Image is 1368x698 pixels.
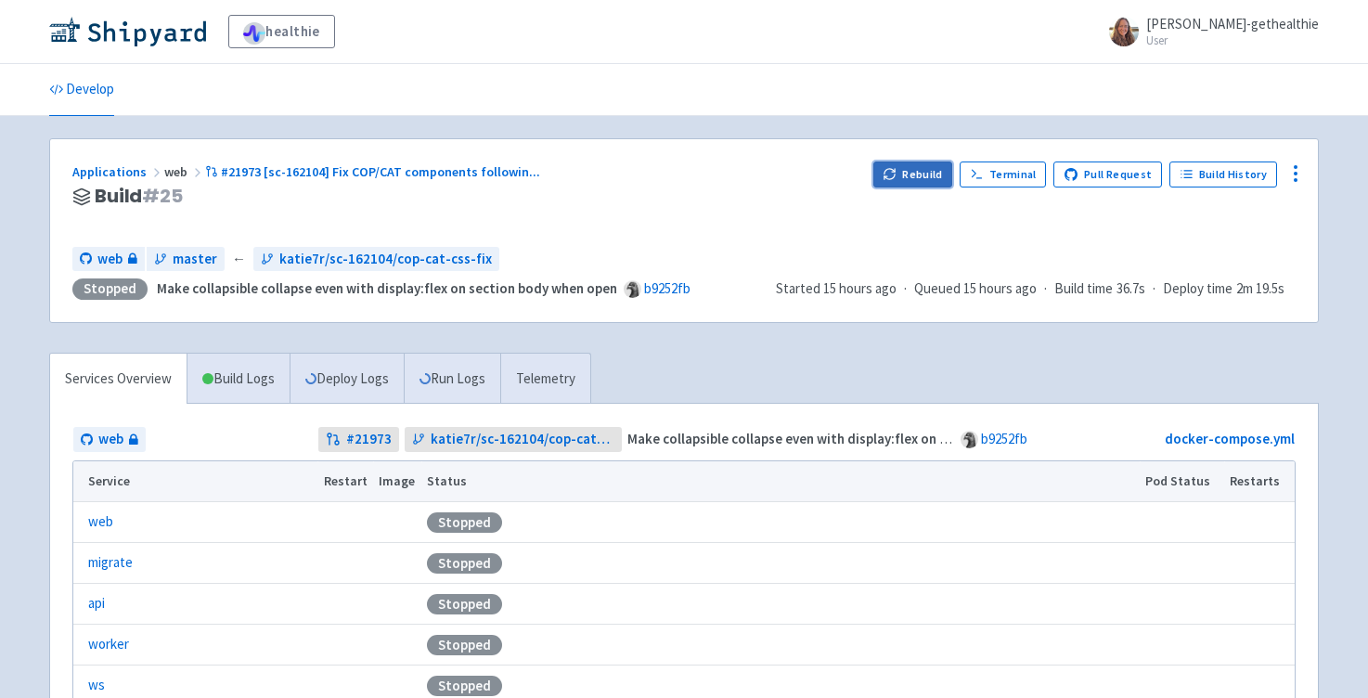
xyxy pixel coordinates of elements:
[914,279,1037,297] span: Queued
[960,162,1046,187] a: Terminal
[404,354,500,405] a: Run Logs
[49,17,206,46] img: Shipyard logo
[317,461,373,502] th: Restart
[73,461,317,502] th: Service
[49,64,114,116] a: Develop
[88,511,113,533] a: web
[228,15,335,48] a: healthie
[98,429,123,450] span: web
[776,279,897,297] span: Started
[221,163,540,180] span: #21973 [sc-162104] Fix COP/CAT components followin ...
[147,247,225,272] a: master
[1146,15,1319,32] span: [PERSON_NAME]-gethealthie
[1098,17,1319,46] a: [PERSON_NAME]-gethealthie User
[346,429,392,450] strong: # 21973
[1163,278,1232,300] span: Deploy time
[981,430,1027,447] a: b9252fb
[88,675,105,696] a: ws
[963,279,1037,297] time: 15 hours ago
[88,593,105,614] a: api
[1054,278,1113,300] span: Build time
[427,594,502,614] div: Stopped
[427,676,502,696] div: Stopped
[1053,162,1162,187] a: Pull Request
[1146,34,1319,46] small: User
[421,461,1140,502] th: Status
[1224,461,1295,502] th: Restarts
[427,512,502,533] div: Stopped
[50,354,187,405] a: Services Overview
[500,354,590,405] a: Telemetry
[88,552,133,574] a: migrate
[232,249,246,270] span: ←
[431,429,615,450] span: katie7r/sc-162104/cop-cat-css-fix
[823,279,897,297] time: 15 hours ago
[187,354,290,405] a: Build Logs
[1165,430,1295,447] a: docker-compose.yml
[72,163,164,180] a: Applications
[427,553,502,574] div: Stopped
[1116,278,1145,300] span: 36.7s
[73,427,146,452] a: web
[72,247,145,272] a: web
[205,163,543,180] a: #21973 [sc-162104] Fix COP/CAT components followin...
[253,247,499,272] a: katie7r/sc-162104/cop-cat-css-fix
[627,430,1088,447] strong: Make collapsible collapse even with display:flex on section body when open
[373,461,421,502] th: Image
[644,279,690,297] a: b9252fb
[427,635,502,655] div: Stopped
[95,186,183,207] span: Build
[873,162,953,187] button: Rebuild
[142,183,183,209] span: # 25
[88,634,129,655] a: worker
[72,278,148,300] div: Stopped
[405,427,623,452] a: katie7r/sc-162104/cop-cat-css-fix
[1236,278,1284,300] span: 2m 19.5s
[279,249,492,270] span: katie7r/sc-162104/cop-cat-css-fix
[318,427,399,452] a: #21973
[157,279,617,297] strong: Make collapsible collapse even with display:flex on section body when open
[290,354,404,405] a: Deploy Logs
[164,163,205,180] span: web
[1169,162,1277,187] a: Build History
[1140,461,1224,502] th: Pod Status
[97,249,123,270] span: web
[776,278,1296,300] div: · · ·
[173,249,217,270] span: master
